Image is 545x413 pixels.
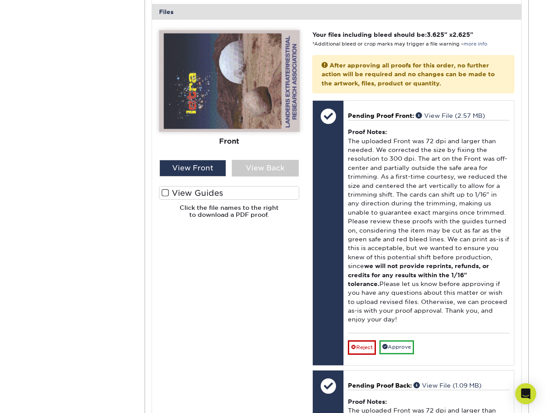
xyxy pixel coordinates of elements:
[232,160,299,176] div: View Back
[152,4,522,20] div: Files
[159,132,300,151] div: Front
[348,382,412,389] span: Pending Proof Back:
[453,31,470,38] span: 2.625
[515,383,536,404] div: Open Intercom Messenger
[312,41,487,47] small: *Additional bleed or crop marks may trigger a file warning –
[348,120,510,333] div: The uploaded Front was 72 dpi and larger than needed. We corrected the size by fixing the resolut...
[159,186,300,200] label: View Guides
[348,262,489,287] b: we will not provide reprints, refunds, or credits for any results within the 1/16" tolerance.
[348,340,376,354] a: Reject
[416,112,485,119] a: View File (2.57 MB)
[348,128,387,135] strong: Proof Notes:
[348,112,414,119] span: Pending Proof Front:
[159,160,226,176] div: View Front
[312,31,473,38] strong: Your files including bleed should be: " x "
[464,41,487,47] a: more info
[159,204,300,226] h6: Click the file names to the right to download a PDF proof.
[379,340,414,354] a: Approve
[322,62,495,87] strong: After approving all proofs for this order, no further action will be required and no changes can ...
[348,398,387,405] strong: Proof Notes:
[427,31,444,38] span: 3.625
[414,382,481,389] a: View File (1.09 MB)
